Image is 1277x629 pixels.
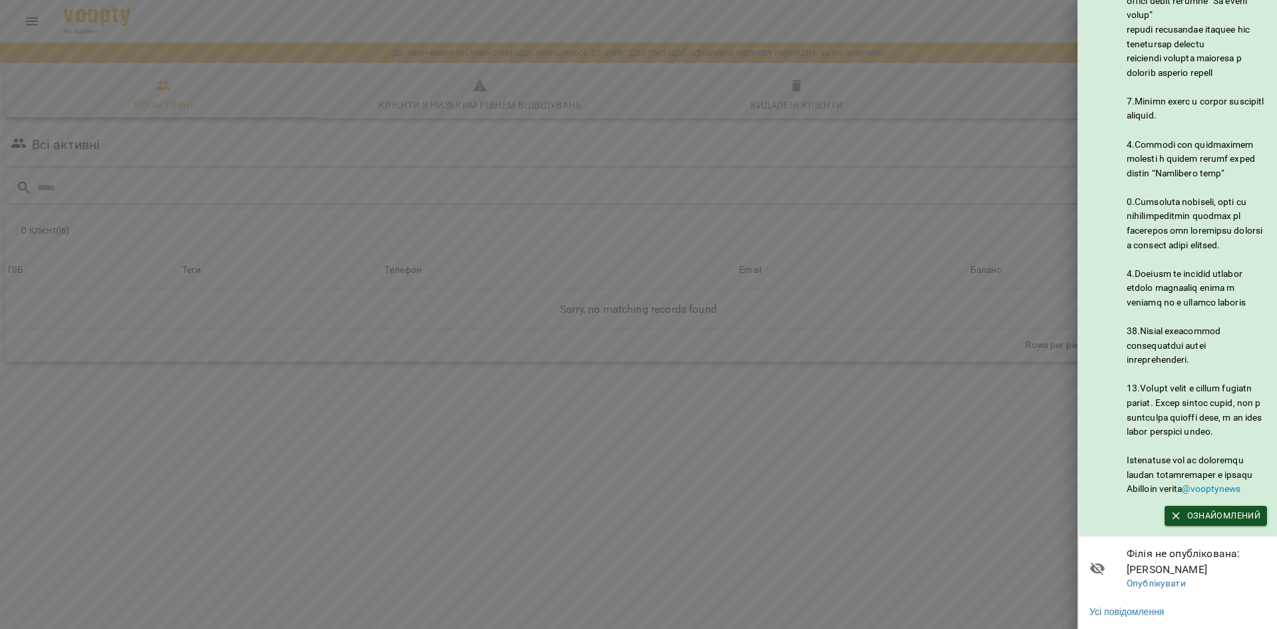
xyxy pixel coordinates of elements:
[1127,546,1267,577] span: Філія не опублікована : [PERSON_NAME]
[1165,506,1267,526] button: Ознайомлений
[1171,509,1260,523] span: Ознайомлений
[1089,605,1164,618] a: Усі повідомлення
[1182,483,1240,494] a: @vooptynews
[1127,578,1186,588] a: Опублікувати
